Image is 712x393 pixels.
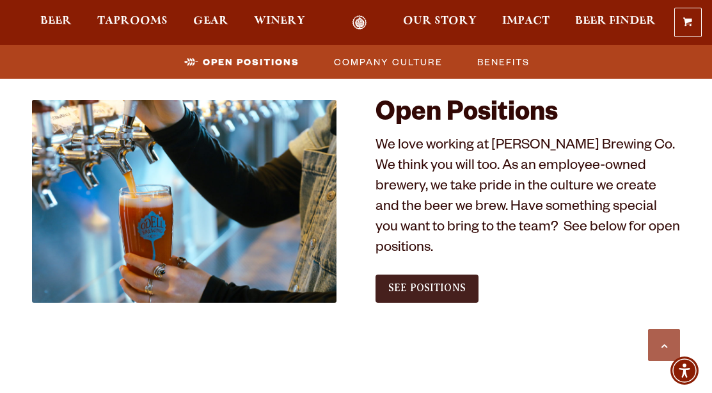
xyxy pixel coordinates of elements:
a: Impact [494,15,558,30]
div: Accessibility Menu [670,357,699,385]
span: Impact [502,16,550,26]
a: Open Positions [177,52,306,71]
a: Taprooms [89,15,176,30]
p: We love working at [PERSON_NAME] Brewing Co. We think you will too. As an employee-owned brewery,... [376,137,680,259]
a: Beer [32,15,80,30]
a: Scroll to top [648,329,680,361]
h2: Open Positions [376,100,680,131]
span: Company Culture [334,52,443,71]
a: Gear [185,15,237,30]
span: Gear [193,16,228,26]
img: Jobs_1 [32,100,336,303]
span: Beer [40,16,72,26]
span: Our Story [403,16,477,26]
a: Odell Home [335,15,383,30]
a: Winery [246,15,313,30]
a: Our Story [395,15,485,30]
a: See Positions [376,275,479,303]
span: Benefits [477,52,530,71]
a: Benefits [470,52,536,71]
span: See Positions [388,282,466,294]
span: Open Positions [203,52,299,71]
span: Taprooms [97,16,168,26]
span: Winery [254,16,305,26]
a: Company Culture [326,52,449,71]
a: Beer Finder [567,15,664,30]
span: Beer Finder [575,16,656,26]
